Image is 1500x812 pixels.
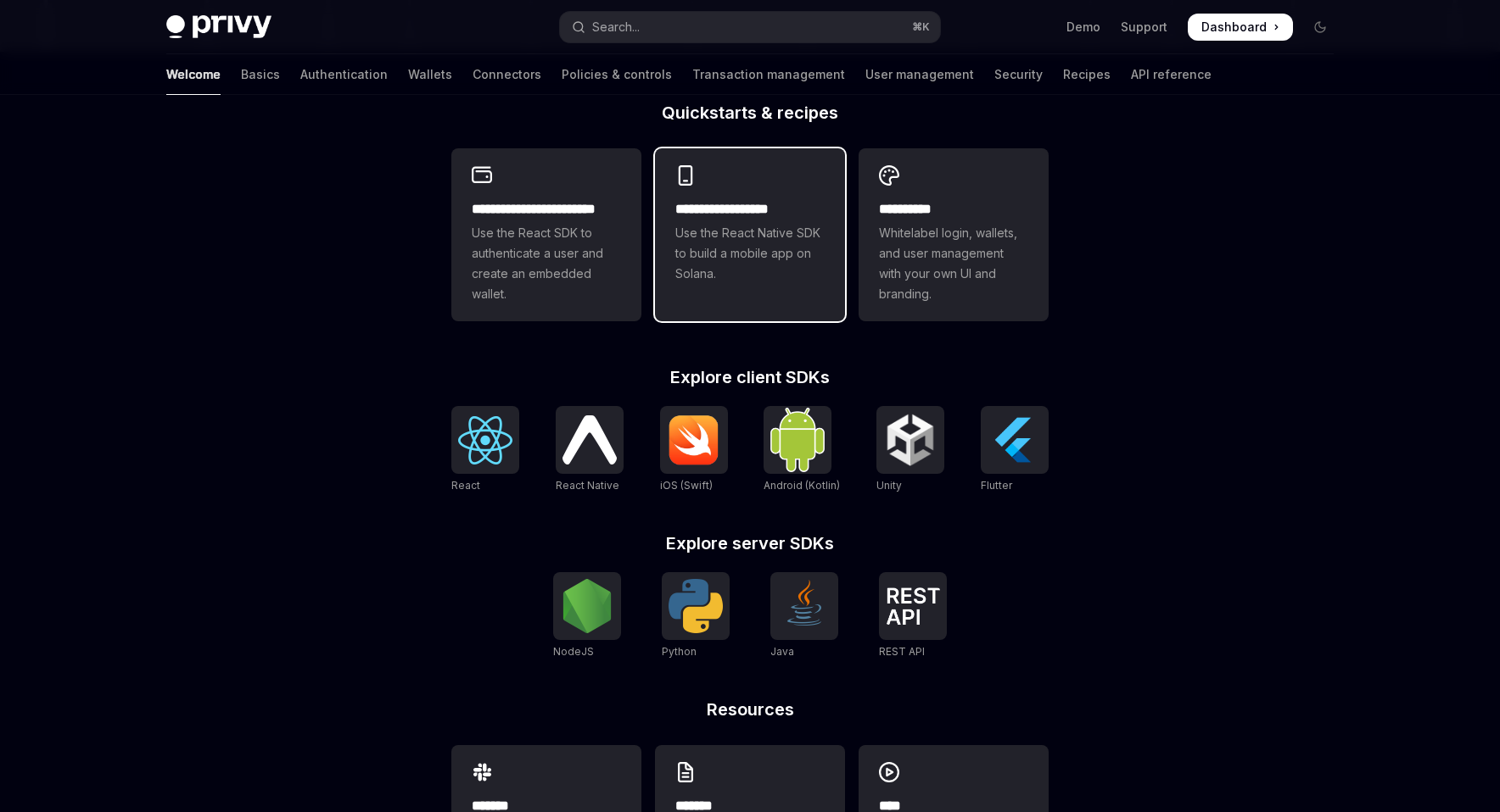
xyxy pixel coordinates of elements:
[662,645,697,658] span: Python
[472,223,621,304] span: Use the React SDK to authenticate a user and create an embedded wallet.
[879,645,925,658] span: REST API
[994,54,1043,95] a: Security
[876,479,902,492] span: Unity
[1188,14,1293,41] a: Dashboard
[562,54,672,95] a: Policies & controls
[553,572,621,660] a: NodeJSNodeJS
[912,20,930,34] span: ⌘ K
[777,579,831,633] img: Java
[1063,54,1111,95] a: Recipes
[451,701,1049,718] h2: Resources
[879,223,1028,304] span: Whitelabel login, wallets, and user management with your own UI and branding.
[473,54,541,95] a: Connectors
[675,223,825,284] span: Use the React Native SDK to build a mobile app on Solana.
[556,479,619,492] span: React Native
[451,104,1049,121] h2: Quickstarts & recipes
[669,579,723,633] img: Python
[451,535,1049,552] h2: Explore server SDKs
[883,413,937,467] img: Unity
[300,54,388,95] a: Authentication
[662,572,730,660] a: PythonPython
[764,406,840,494] a: Android (Kotlin)Android (Kotlin)
[865,54,974,95] a: User management
[451,369,1049,386] h2: Explore client SDKs
[1131,54,1212,95] a: API reference
[560,12,940,42] button: Open search
[764,479,840,492] span: Android (Kotlin)
[408,54,452,95] a: Wallets
[451,479,480,492] span: React
[660,479,713,492] span: iOS (Swift)
[451,406,519,494] a: ReactReact
[981,406,1049,494] a: FlutterFlutter
[1307,14,1334,41] button: Toggle dark mode
[592,17,640,37] div: Search...
[981,479,1012,492] span: Flutter
[1066,19,1100,36] a: Demo
[655,148,845,321] a: **** **** **** ***Use the React Native SDK to build a mobile app on Solana.
[988,413,1042,467] img: Flutter
[553,645,594,658] span: NodeJS
[241,54,280,95] a: Basics
[770,645,794,658] span: Java
[458,416,512,464] img: React
[166,54,221,95] a: Welcome
[770,572,838,660] a: JavaJava
[667,414,721,465] img: iOS (Swift)
[562,415,617,464] img: React Native
[1201,19,1267,36] span: Dashboard
[692,54,845,95] a: Transaction management
[879,572,947,660] a: REST APIREST API
[859,148,1049,321] a: **** *****Whitelabel login, wallets, and user management with your own UI and branding.
[556,406,624,494] a: React NativeReact Native
[770,408,825,471] img: Android (Kotlin)
[560,579,614,633] img: NodeJS
[1121,19,1167,36] a: Support
[886,587,940,625] img: REST API
[876,406,944,494] a: UnityUnity
[166,15,271,39] img: dark logo
[660,406,728,494] a: iOS (Swift)iOS (Swift)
